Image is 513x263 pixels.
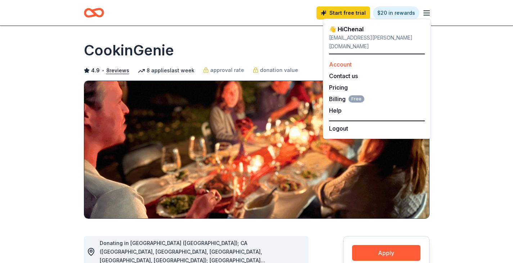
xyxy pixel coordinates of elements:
[84,4,104,21] a: Home
[203,66,244,74] a: approval rate
[84,40,174,60] h1: CookinGenie
[329,61,352,68] a: Account
[329,124,348,133] button: Logout
[138,66,194,75] div: 8 applies last week
[329,72,358,80] button: Contact us
[329,106,342,115] button: Help
[348,95,364,103] span: Free
[329,25,425,33] div: 👋 Hi Chenal
[329,95,364,103] span: Billing
[373,6,419,19] a: $20 in rewards
[329,33,425,51] div: [EMAIL_ADDRESS][PERSON_NAME][DOMAIN_NAME]
[316,6,370,19] a: Start free trial
[260,66,298,74] span: donation value
[91,66,100,75] span: 4.9
[84,81,429,218] img: Image for CookinGenie
[102,68,104,73] span: •
[329,95,364,103] button: BillingFree
[106,66,129,75] button: 8reviews
[329,84,348,91] a: Pricing
[253,66,298,74] a: donation value
[352,245,420,261] button: Apply
[210,66,244,74] span: approval rate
